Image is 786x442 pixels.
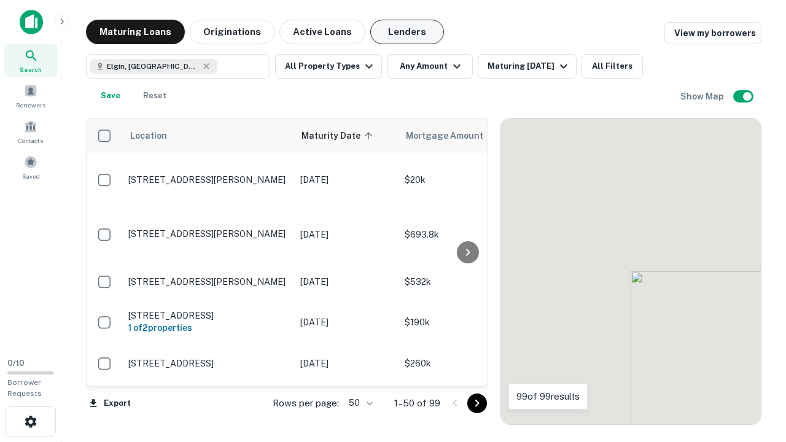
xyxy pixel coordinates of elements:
[300,275,392,289] p: [DATE]
[20,64,42,74] span: Search
[273,396,339,411] p: Rows per page:
[406,128,499,143] span: Mortgage Amount
[7,378,42,398] span: Borrower Requests
[488,59,571,74] div: Maturing [DATE]
[405,173,527,187] p: $20k
[582,54,643,79] button: All Filters
[467,394,487,413] button: Go to next page
[86,394,134,413] button: Export
[294,118,399,153] th: Maturity Date
[300,228,392,241] p: [DATE]
[275,54,382,79] button: All Property Types
[18,136,43,145] span: Contacts
[300,316,392,329] p: [DATE]
[405,228,527,241] p: $693.8k
[128,276,288,287] p: [STREET_ADDRESS][PERSON_NAME]
[128,228,288,239] p: [STREET_ADDRESS][PERSON_NAME]
[20,10,43,34] img: capitalize-icon.png
[302,128,376,143] span: Maturity Date
[394,396,440,411] p: 1–50 of 99
[370,20,444,44] button: Lenders
[122,118,294,153] th: Location
[478,54,577,79] button: Maturing [DATE]
[128,310,288,321] p: [STREET_ADDRESS]
[128,174,288,185] p: [STREET_ADDRESS][PERSON_NAME]
[107,61,199,72] span: Elgin, [GEOGRAPHIC_DATA], [GEOGRAPHIC_DATA]
[4,44,58,77] a: Search
[22,171,40,181] span: Saved
[664,22,761,44] a: View my borrowers
[279,20,365,44] button: Active Loans
[300,357,392,370] p: [DATE]
[680,90,726,103] h6: Show Map
[344,394,375,412] div: 50
[405,275,527,289] p: $532k
[399,118,534,153] th: Mortgage Amount
[128,358,288,369] p: [STREET_ADDRESS]
[130,128,167,143] span: Location
[91,83,130,108] button: Save your search to get updates of matches that match your search criteria.
[725,344,786,403] iframe: Chat Widget
[300,173,392,187] p: [DATE]
[501,118,761,424] div: 0 0
[128,321,288,335] h6: 1 of 2 properties
[516,389,580,404] p: 99 of 99 results
[387,54,473,79] button: Any Amount
[4,79,58,112] a: Borrowers
[135,83,174,108] button: Reset
[190,20,274,44] button: Originations
[4,150,58,184] a: Saved
[405,357,527,370] p: $260k
[405,316,527,329] p: $190k
[16,100,45,110] span: Borrowers
[7,359,25,368] span: 0 / 10
[86,20,185,44] button: Maturing Loans
[4,115,58,148] a: Contacts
